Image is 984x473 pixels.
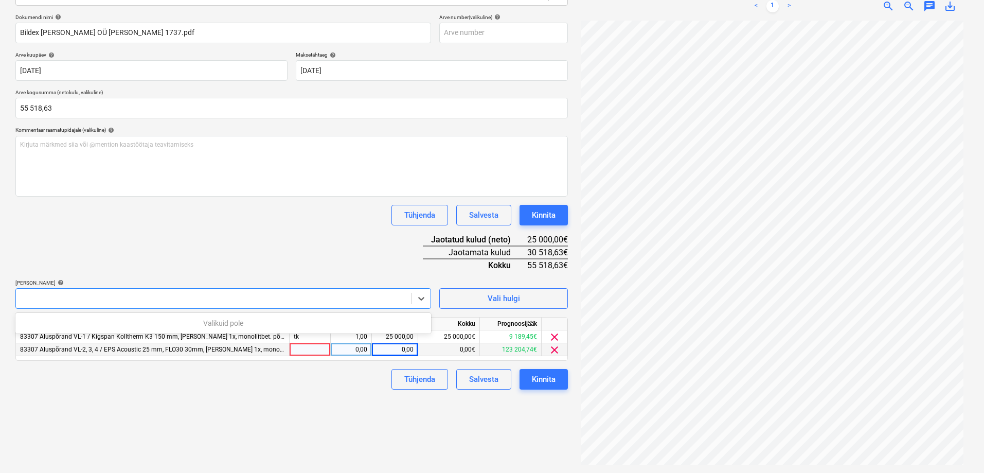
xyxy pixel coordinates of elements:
[20,346,422,353] span: 83307 Aluspõrand VL-2, 3, 4 / EPS Acoustic 25 mm, FLO30 30mm, Kile 1x, monoliitbet. Põr. 80 mm (2...
[933,424,984,473] iframe: Chat Widget
[391,369,448,390] button: Tühjenda
[456,205,511,225] button: Salvesta
[15,23,431,43] input: Dokumendi nimi
[423,246,527,259] div: Jaotamata kulud
[376,330,414,343] div: 25 000,00
[46,52,55,58] span: help
[404,208,435,222] div: Tühjenda
[328,52,336,58] span: help
[527,246,568,259] div: 30 518,63€
[423,234,527,246] div: Jaotatud kulud (neto)
[439,14,568,21] div: Arve number (valikuline)
[56,279,64,286] span: help
[439,288,568,309] button: Vali hulgi
[296,51,568,58] div: Maksetähtaeg
[527,234,568,246] div: 25 000,00€
[391,205,448,225] button: Tühjenda
[456,369,511,390] button: Salvesta
[290,330,331,343] div: tk
[296,60,568,81] input: Tähtaega pole määratud
[520,369,568,390] button: Kinnita
[532,373,556,386] div: Kinnita
[335,343,367,356] div: 0,00
[418,343,480,356] div: 0,00€
[439,23,568,43] input: Arve number
[520,205,568,225] button: Kinnita
[15,14,431,21] div: Dokumendi nimi
[15,315,431,331] div: Valikuid pole
[404,373,435,386] div: Tühjenda
[15,279,431,286] div: [PERSON_NAME]
[548,331,561,343] span: clear
[15,98,568,118] input: Arve kogusumma (netokulu, valikuline)
[15,89,568,98] p: Arve kogusumma (netokulu, valikuline)
[532,208,556,222] div: Kinnita
[20,333,393,340] span: 83307 Aluspõrand VL-1 / Kigspan Kolltherm K3 150 mm, Kile 1x, monoliitbet. põr 100 mm (1 korrus) ...
[527,259,568,271] div: 55 518,63€
[480,330,542,343] div: 9 189,45€
[418,330,480,343] div: 25 000,00€
[469,208,498,222] div: Salvesta
[376,343,414,356] div: 0,00
[53,14,61,20] span: help
[480,318,542,330] div: Prognoosijääk
[15,127,568,133] div: Kommentaar raamatupidajale (valikuline)
[335,330,367,343] div: 1,00
[423,259,527,271] div: Kokku
[469,373,498,386] div: Salvesta
[480,343,542,356] div: 123 204,74€
[15,51,288,58] div: Arve kuupäev
[15,60,288,81] input: Arve kuupäeva pole määratud.
[418,318,480,330] div: Kokku
[492,14,500,20] span: help
[548,344,561,356] span: clear
[106,127,114,133] span: help
[488,292,520,305] div: Vali hulgi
